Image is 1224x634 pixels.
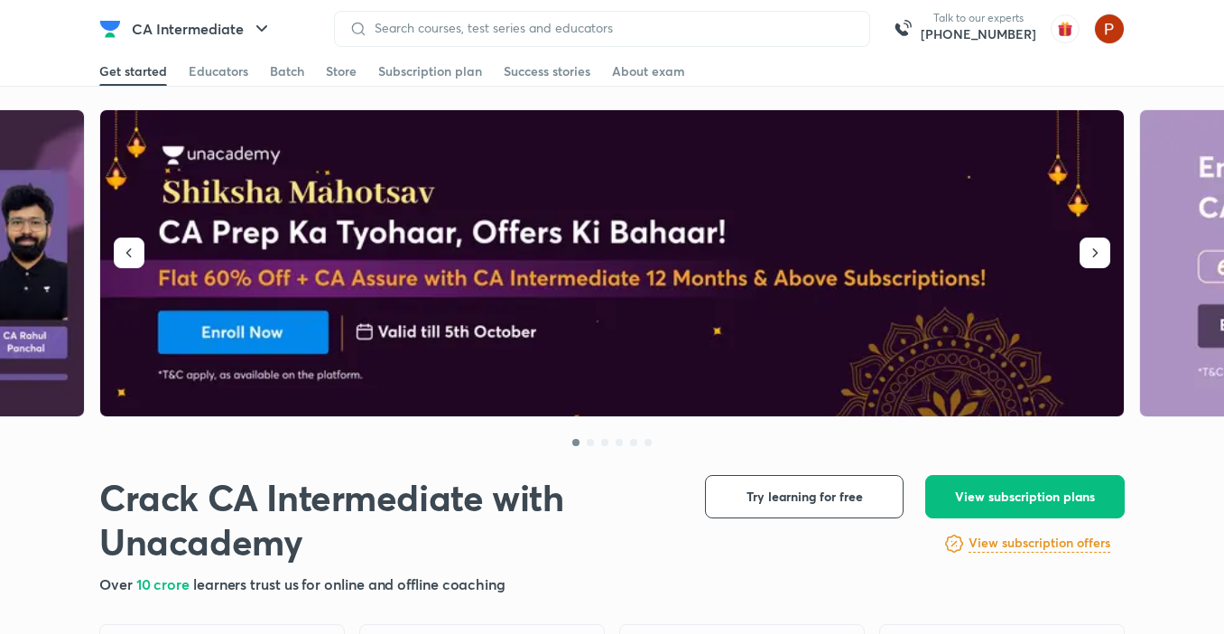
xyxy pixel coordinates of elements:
h6: View subscription offers [969,534,1110,553]
img: Palak [1094,14,1125,44]
a: Subscription plan [378,57,482,86]
a: Success stories [504,57,590,86]
div: Success stories [504,62,590,80]
span: Over [99,574,136,593]
a: Educators [189,57,248,86]
img: call-us [885,11,921,47]
a: Batch [270,57,304,86]
a: [PHONE_NUMBER] [921,25,1036,43]
p: Talk to our experts [921,11,1036,25]
a: Store [326,57,357,86]
button: Try learning for free [705,475,904,518]
div: Get started [99,62,167,80]
span: 10 crore [136,574,193,593]
a: View subscription offers [969,533,1110,555]
button: CA Intermediate [121,11,283,47]
div: Store [326,62,357,80]
span: Try learning for free [746,488,863,506]
a: About exam [612,57,685,86]
a: Get started [99,57,167,86]
div: About exam [612,62,685,80]
span: learners trust us for online and offline coaching [193,574,505,593]
img: avatar [1051,14,1080,43]
input: Search courses, test series and educators [367,21,855,35]
div: Subscription plan [378,62,482,80]
span: View subscription plans [955,488,1095,506]
img: Company Logo [99,18,121,40]
h1: Crack CA Intermediate with Unacademy [99,475,676,564]
div: Batch [270,62,304,80]
button: View subscription plans [925,475,1125,518]
div: Educators [189,62,248,80]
